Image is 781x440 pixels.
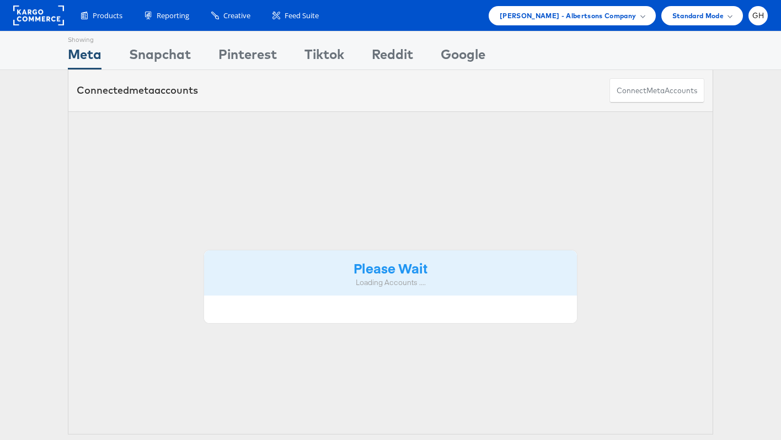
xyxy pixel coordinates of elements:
span: GH [752,12,764,19]
span: [PERSON_NAME] - Albertsons Company [500,10,636,22]
div: Reddit [372,45,413,69]
div: Loading Accounts .... [212,277,569,288]
div: Pinterest [218,45,277,69]
span: meta [646,85,665,96]
strong: Please Wait [354,259,427,277]
span: meta [129,84,154,96]
span: Feed Suite [285,10,319,21]
div: Showing [68,31,101,45]
span: Standard Mode [672,10,724,22]
span: Products [93,10,122,21]
div: Meta [68,45,101,69]
button: ConnectmetaAccounts [609,78,704,103]
span: Creative [223,10,250,21]
div: Google [441,45,485,69]
div: Connected accounts [77,83,198,98]
span: Reporting [157,10,189,21]
div: Tiktok [304,45,344,69]
div: Snapchat [129,45,191,69]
